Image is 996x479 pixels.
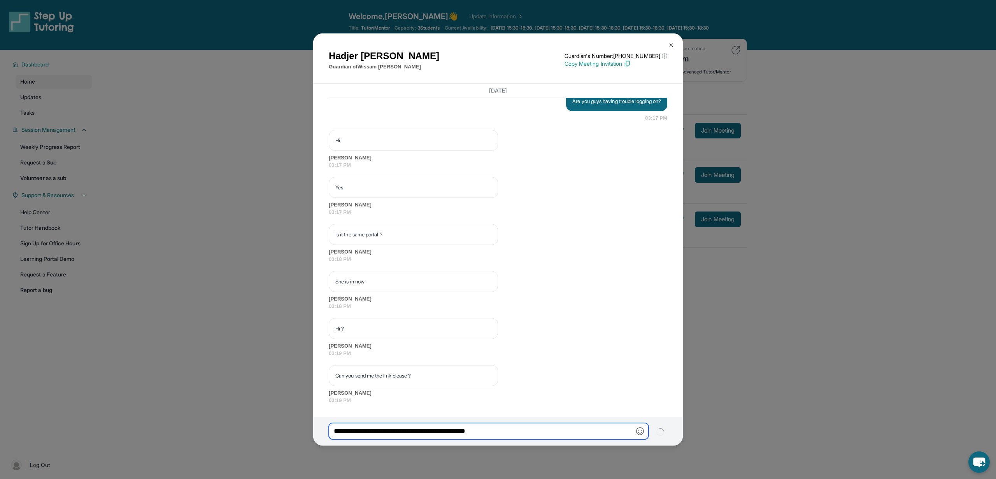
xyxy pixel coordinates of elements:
span: [PERSON_NAME] [329,154,667,162]
span: [PERSON_NAME] [329,295,667,303]
span: 03:18 PM [329,302,667,310]
p: Hi ? [335,325,491,332]
h1: Hadjer [PERSON_NAME] [329,49,439,63]
p: Hi [335,136,491,144]
p: Yes [335,184,491,191]
span: [PERSON_NAME] [329,201,667,209]
span: [PERSON_NAME] [329,248,667,256]
p: Copy Meeting Invitation [565,60,667,68]
span: 03:18 PM [329,255,667,263]
span: 03:17 PM [329,161,667,169]
img: Close Icon [668,42,674,48]
span: 03:19 PM [329,350,667,357]
button: chat-button [968,451,990,473]
span: 03:19 PM [329,397,667,404]
span: ⓘ [662,52,667,60]
p: Are you guys having trouble logging on? [572,97,661,105]
p: She is in now [335,278,491,285]
h3: [DATE] [329,87,667,94]
p: Is it the same portal ? [335,231,491,238]
p: Can you send me the link please ? [335,372,491,379]
span: 03:17 PM [329,208,667,216]
span: [PERSON_NAME] [329,389,667,397]
span: [PERSON_NAME] [329,342,667,350]
img: Copy Icon [624,60,631,67]
p: Guardian of Wissam [PERSON_NAME] [329,63,439,71]
img: Emoji [636,427,644,435]
span: 03:17 PM [645,114,667,122]
p: Guardian's Number: [PHONE_NUMBER] [565,52,667,60]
